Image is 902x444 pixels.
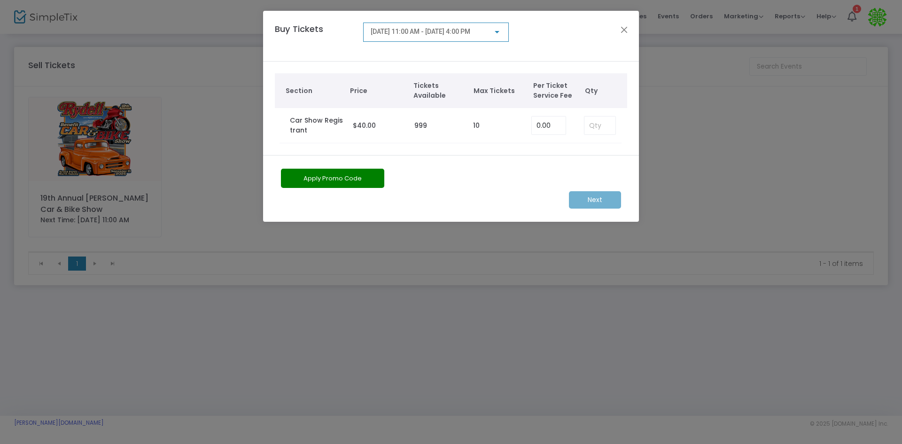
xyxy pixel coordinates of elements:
[270,23,358,49] h4: Buy Tickets
[350,86,404,96] span: Price
[413,81,464,101] span: Tickets Available
[532,117,566,134] input: Enter Service Fee
[474,86,524,96] span: Max Tickets
[286,86,341,96] span: Section
[584,117,615,134] input: Qty
[371,28,470,35] span: [DATE] 11:00 AM - [DATE] 4:00 PM
[533,81,580,101] span: Per Ticket Service Fee
[281,169,384,188] button: Apply Promo Code
[353,121,376,130] span: $40.00
[473,121,480,131] label: 10
[414,121,427,131] label: 999
[585,86,622,96] span: Qty
[290,116,343,135] label: Car Show Registrant
[618,23,630,36] button: Close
